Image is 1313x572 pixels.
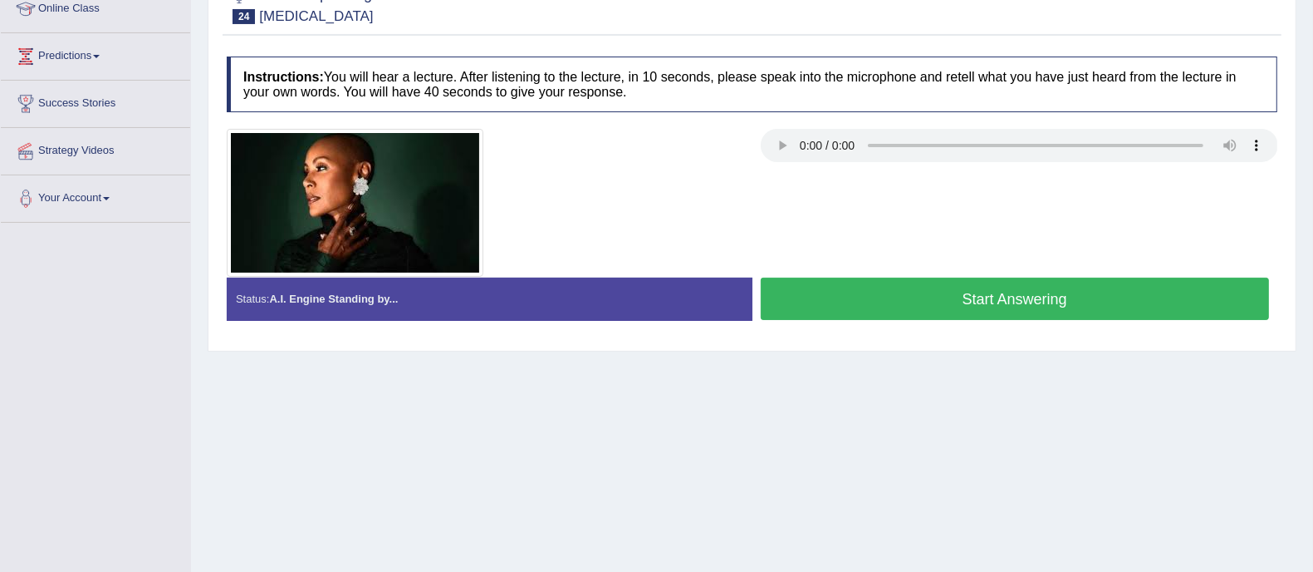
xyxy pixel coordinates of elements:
h4: You will hear a lecture. After listening to the lecture, in 10 seconds, please speak into the mic... [227,57,1277,112]
span: 24 [233,9,255,24]
a: Strategy Videos [1,128,190,170]
div: Status: [227,278,752,320]
b: Instructions: [243,70,324,84]
a: Success Stories [1,81,190,122]
a: Your Account [1,175,190,217]
button: Start Answering [761,278,1270,320]
a: Predictions [1,33,190,75]
strong: A.I. Engine Standing by... [269,293,398,305]
small: [MEDICAL_DATA] [259,8,373,24]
